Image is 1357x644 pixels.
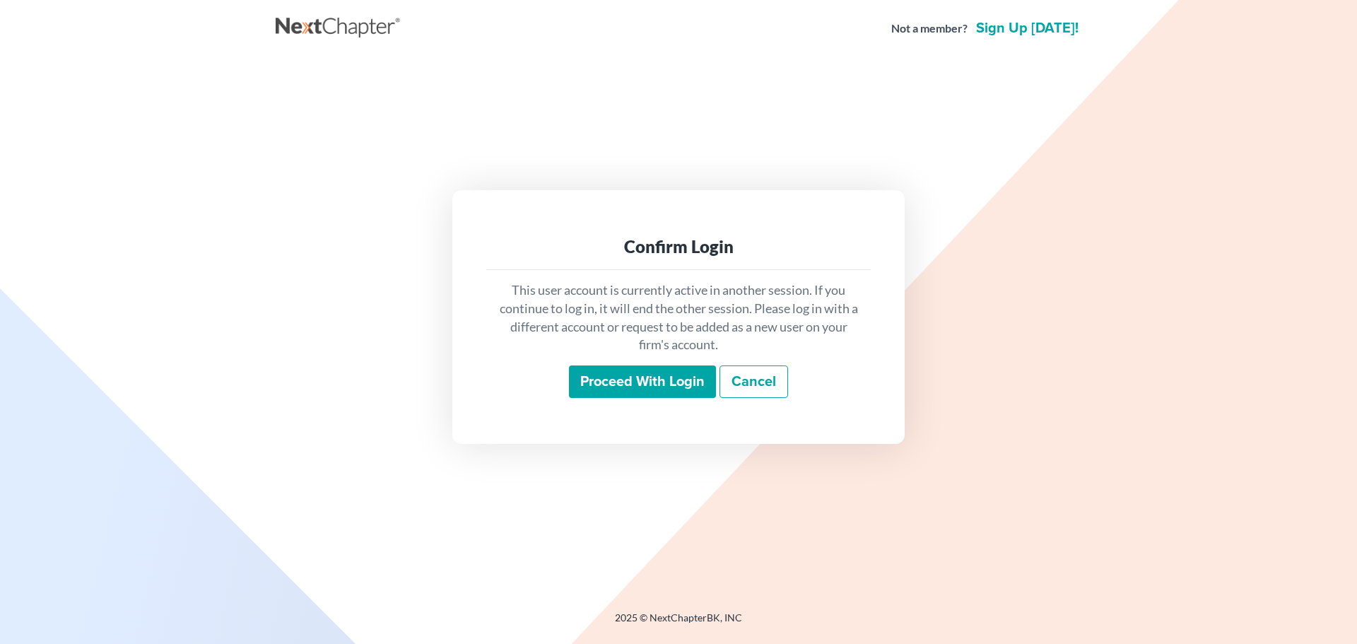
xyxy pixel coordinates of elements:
[498,235,859,258] div: Confirm Login
[973,21,1081,35] a: Sign up [DATE]!
[276,611,1081,636] div: 2025 © NextChapterBK, INC
[498,281,859,354] p: This user account is currently active in another session. If you continue to log in, it will end ...
[719,365,788,398] a: Cancel
[891,21,968,37] strong: Not a member?
[569,365,716,398] input: Proceed with login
